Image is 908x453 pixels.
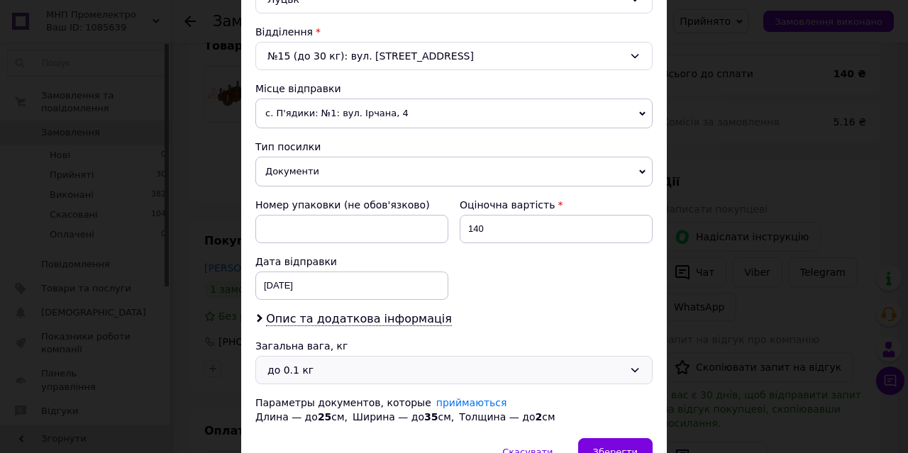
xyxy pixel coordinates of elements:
[255,255,448,269] div: Дата відправки
[255,141,321,152] span: Тип посилки
[255,25,653,39] div: Відділення
[255,396,653,424] div: Параметры документов, которые Длина — до см, Ширина — до см, Толщина — до см
[535,411,542,423] span: 2
[424,411,438,423] span: 35
[318,411,331,423] span: 25
[460,198,653,212] div: Оціночна вартість
[255,99,653,128] span: с. П'ядики: №1: вул. Ірчана, 4
[255,339,653,353] div: Загальна вага, кг
[267,362,624,378] div: до 0.1 кг
[436,397,507,408] a: приймаються
[255,198,448,212] div: Номер упаковки (не обов'язково)
[255,157,653,186] span: Документи
[255,83,341,94] span: Місце відправки
[255,42,653,70] div: №15 (до 30 кг): вул. [STREET_ADDRESS]
[266,312,452,326] span: Опис та додаткова інформація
